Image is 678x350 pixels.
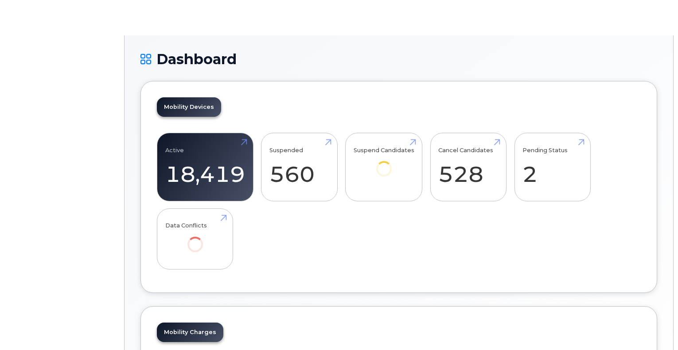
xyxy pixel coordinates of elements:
a: Active 18,419 [165,138,245,196]
a: Cancel Candidates 528 [438,138,498,196]
a: Data Conflicts [165,213,225,264]
a: Suspend Candidates [354,138,414,189]
a: Suspended 560 [269,138,329,196]
a: Mobility Devices [157,97,221,117]
a: Mobility Charges [157,323,223,342]
h1: Dashboard [140,51,657,67]
a: Pending Status 2 [522,138,582,196]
